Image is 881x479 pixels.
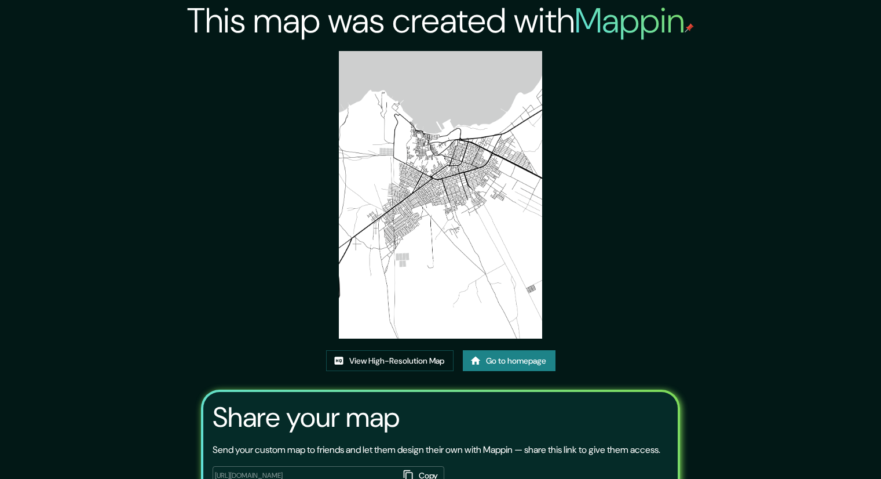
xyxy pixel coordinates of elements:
[463,350,555,372] a: Go to homepage
[778,434,868,466] iframe: Help widget launcher
[213,401,400,434] h3: Share your map
[685,23,694,32] img: mappin-pin
[213,443,660,457] p: Send your custom map to friends and let them design their own with Mappin — share this link to gi...
[339,51,542,339] img: created-map
[326,350,454,372] a: View High-Resolution Map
